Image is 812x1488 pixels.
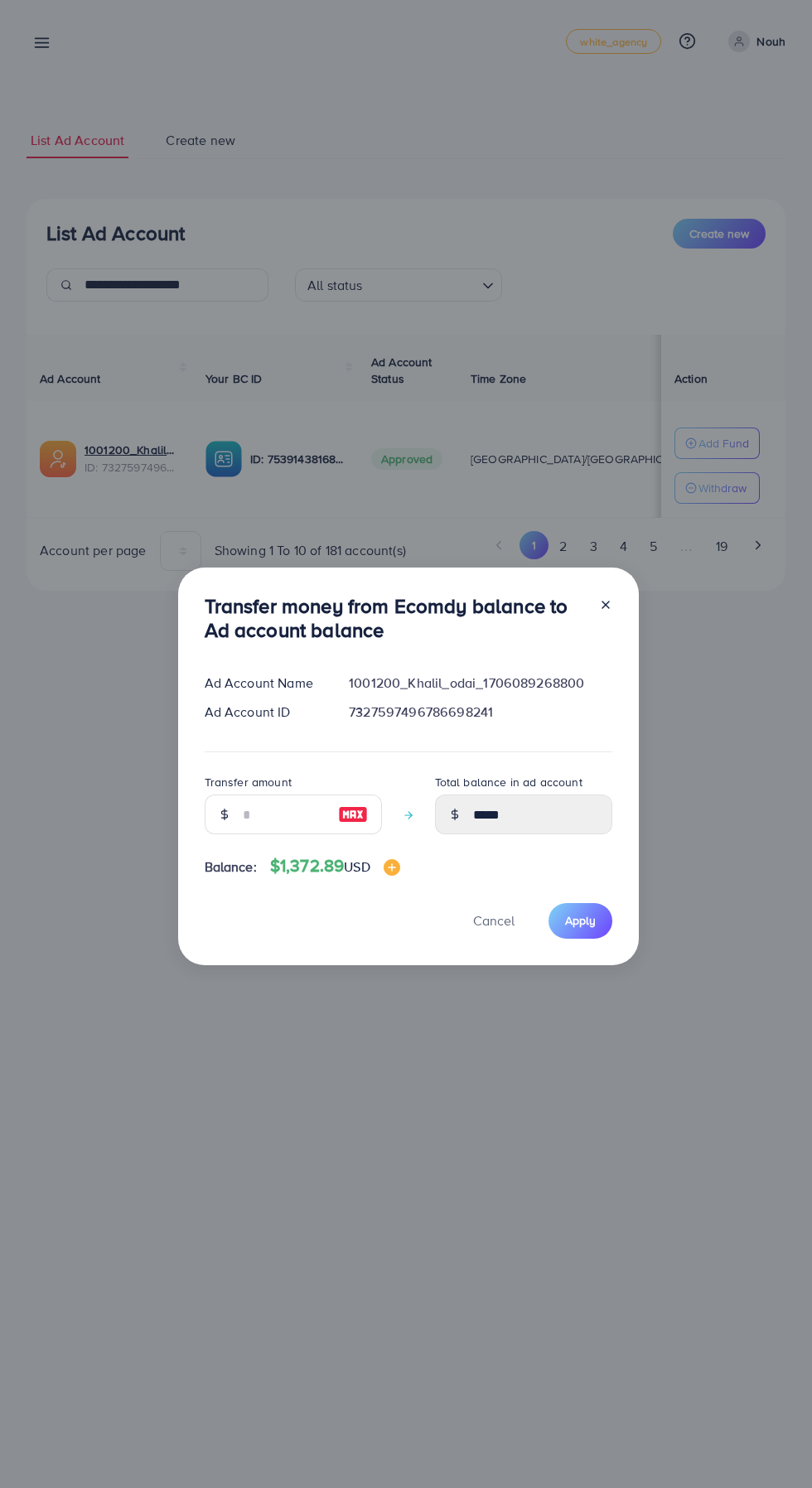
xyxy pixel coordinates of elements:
button: Cancel [452,903,535,939]
span: Apply [565,912,596,929]
span: Cancel [473,911,515,930]
div: Ad Account ID [191,703,336,722]
label: Total balance in ad account [435,774,582,790]
h4: $1,372.89 [270,856,400,877]
label: Transfer amount [205,774,292,790]
div: 7327597496786698241 [336,703,625,722]
button: Apply [549,903,612,939]
h3: Transfer money from Ecomdy balance to Ad account balance [205,594,586,642]
div: 1001200_Khalil_odai_1706089268800 [336,674,625,693]
div: Ad Account Name [191,674,336,693]
img: image [384,859,400,876]
span: USD [344,858,370,876]
span: Balance: [205,858,257,877]
img: image [338,804,368,824]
